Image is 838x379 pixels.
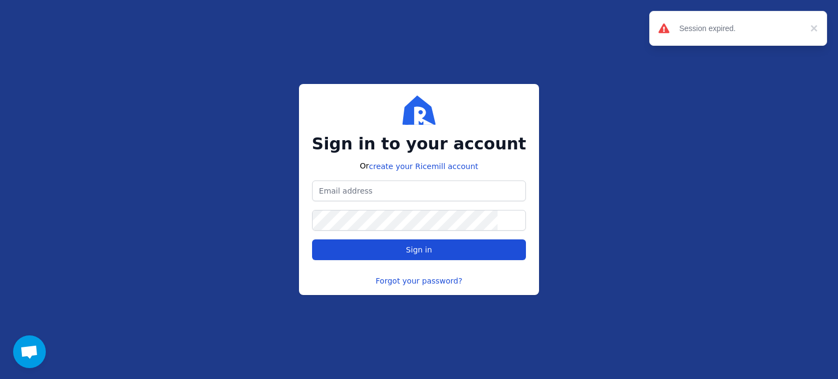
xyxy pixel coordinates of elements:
input: Email address [313,181,526,201]
div: Open chat [13,335,46,368]
h2: Sign in to your account [312,134,526,154]
a: create your Ricemill account [369,162,478,171]
button: close [805,22,818,35]
img: Ricemill Logo [402,93,436,128]
p: Or [360,160,478,172]
div: Session expired. [679,23,805,34]
span: Sign in [406,245,432,254]
button: Sign in [312,239,526,260]
a: Forgot your password? [376,275,463,286]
